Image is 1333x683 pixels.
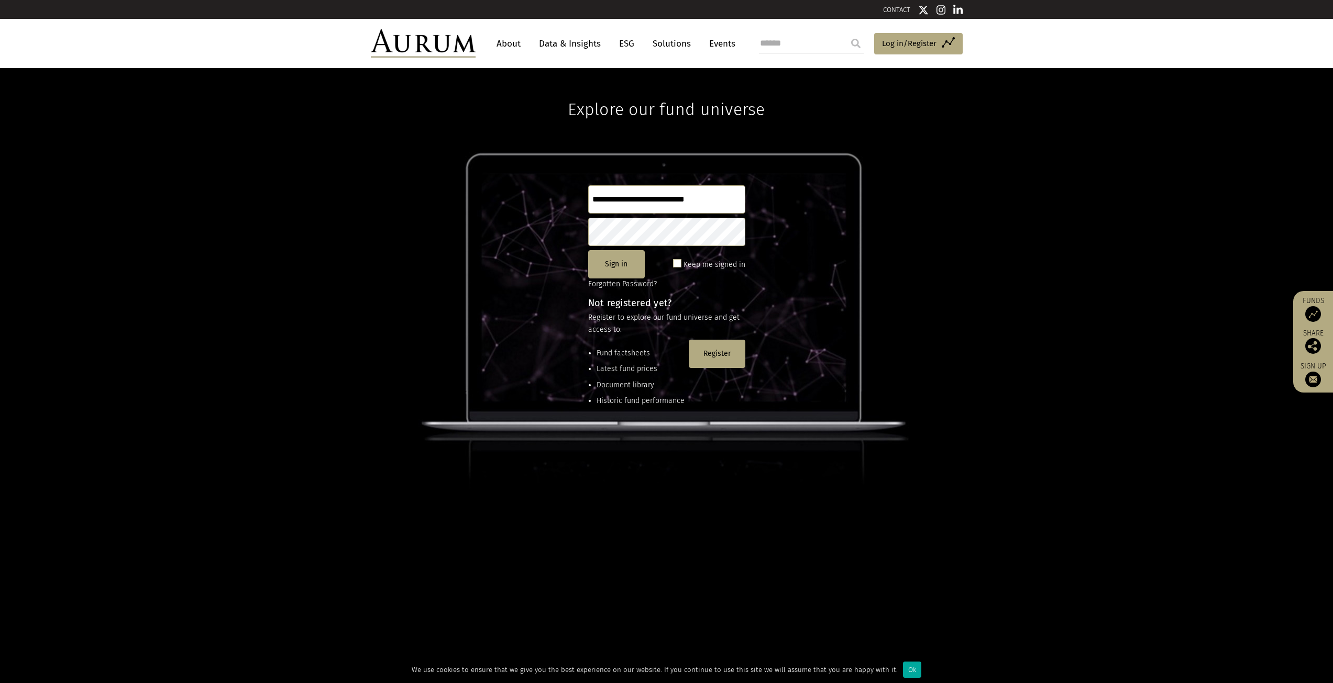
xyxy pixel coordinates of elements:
span: Log in/Register [882,37,937,50]
li: Historic fund performance [597,395,685,407]
img: Linkedin icon [953,5,963,15]
a: Sign up [1298,362,1328,387]
li: Document library [597,379,685,391]
img: Share this post [1305,338,1321,354]
label: Keep me signed in [684,259,745,271]
a: Data & Insights [534,34,606,53]
a: ESG [614,34,640,53]
div: Share [1298,330,1328,354]
a: Solutions [647,34,696,53]
a: Forgotten Password? [588,279,657,288]
a: About [491,34,526,53]
img: Sign up to our newsletter [1305,372,1321,387]
img: Aurum [371,29,476,58]
img: Twitter icon [918,5,929,15]
a: Log in/Register [874,33,963,55]
a: Events [704,34,735,53]
div: Ok [903,662,921,678]
img: Instagram icon [937,5,946,15]
h4: Not registered yet? [588,298,745,308]
li: Fund factsheets [597,348,685,359]
button: Register [689,340,745,368]
a: Funds [1298,296,1328,322]
p: Register to explore our fund universe and get access to: [588,312,745,335]
button: Sign in [588,250,645,278]
a: CONTACT [883,6,910,14]
img: Access Funds [1305,306,1321,322]
input: Submit [845,33,866,54]
li: Latest fund prices [597,363,685,375]
h1: Explore our fund universe [568,68,765,119]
